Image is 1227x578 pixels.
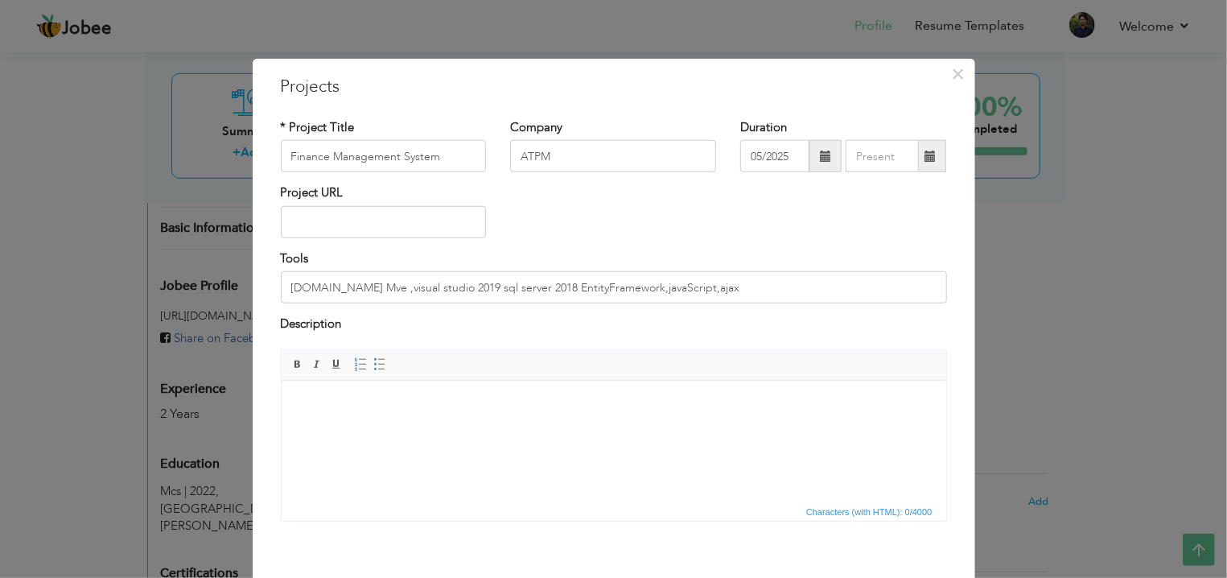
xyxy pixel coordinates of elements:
h3: Projects [281,75,947,99]
label: Tools [281,250,309,267]
span: Characters (with HTML): 0/4000 [803,504,936,518]
a: Bold [289,355,307,373]
a: Insert/Remove Numbered List [352,355,369,373]
label: Project URL [281,184,344,201]
div: Statistics [803,504,937,518]
a: Italic [308,355,326,373]
input: Present [846,140,919,172]
label: Company [510,119,562,136]
label: Description [281,316,342,332]
label: * Project Title [281,119,355,136]
a: Insert/Remove Bulleted List [371,355,389,373]
a: Underline [327,355,345,373]
label: Duration [740,119,787,136]
span: × [951,60,965,89]
button: Close [945,61,971,87]
iframe: Rich Text Editor, projectEditor [282,380,946,501]
input: From [740,140,809,172]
